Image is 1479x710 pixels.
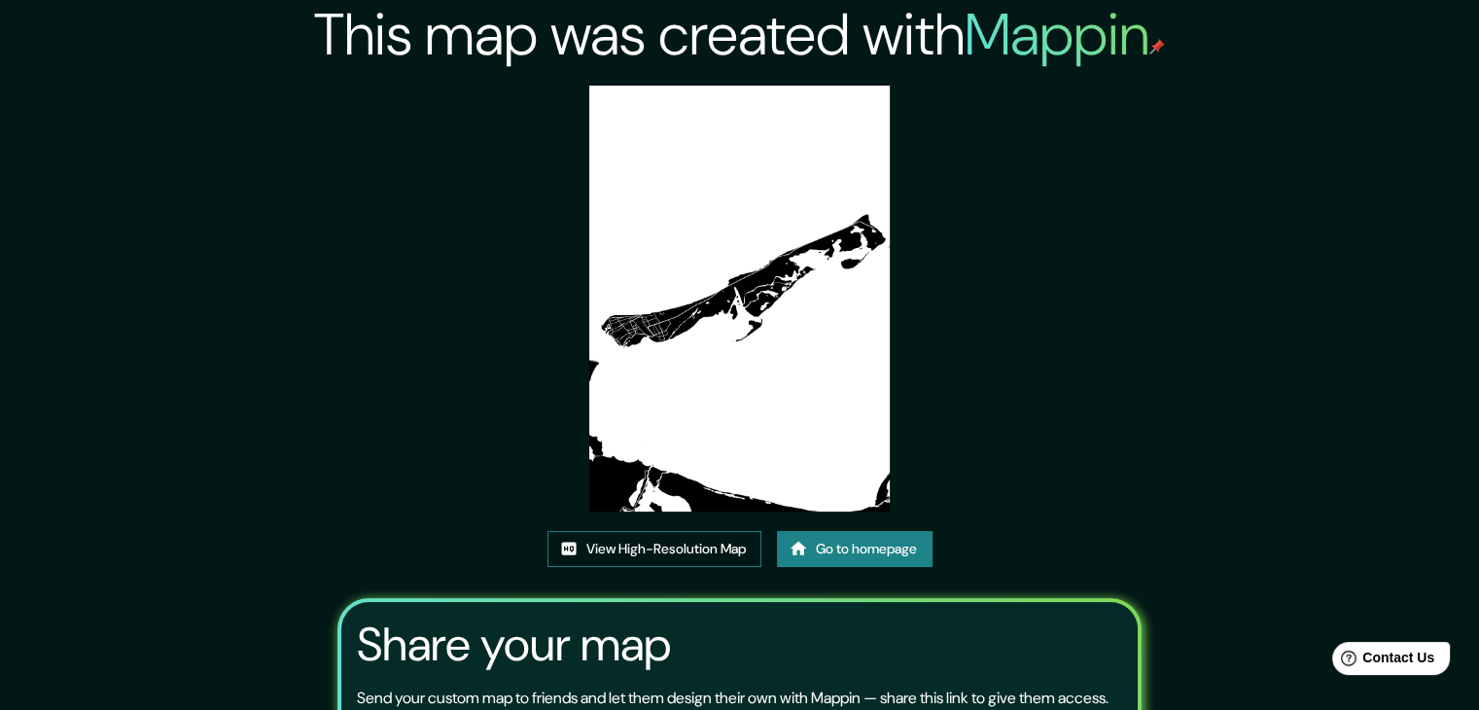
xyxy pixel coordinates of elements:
[777,531,933,567] a: Go to homepage
[1149,39,1165,54] img: mappin-pin
[357,687,1109,710] p: Send your custom map to friends and let them design their own with Mappin — share this link to gi...
[1306,634,1458,689] iframe: Help widget launcher
[547,531,761,567] a: View High-Resolution Map
[357,618,671,672] h3: Share your map
[589,86,891,512] img: created-map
